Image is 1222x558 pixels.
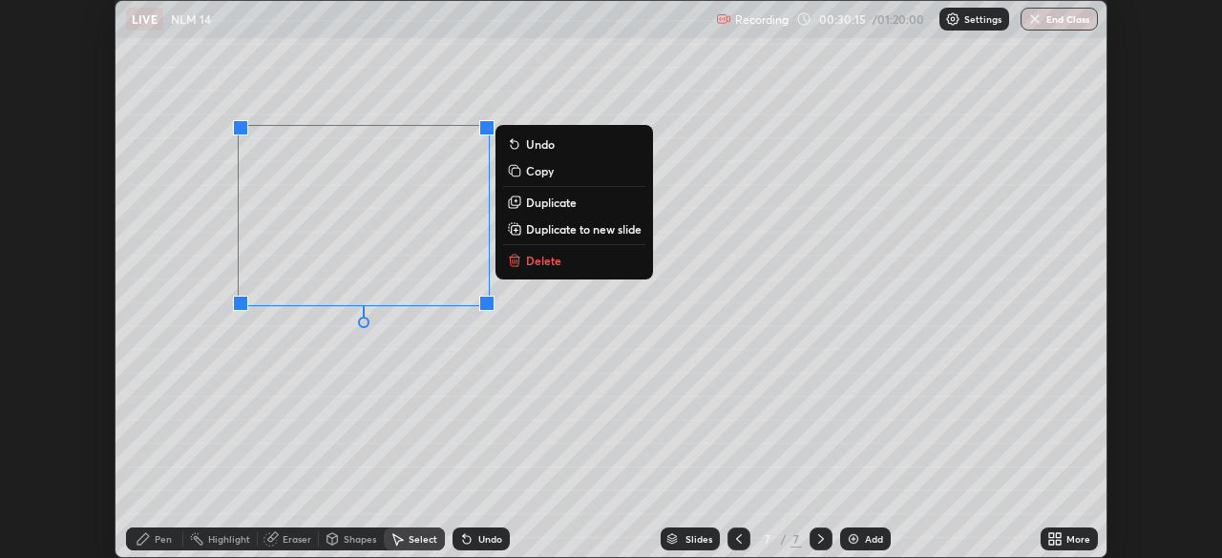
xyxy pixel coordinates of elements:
p: Copy [526,163,554,178]
div: Undo [478,534,502,544]
div: 7 [790,530,802,548]
button: Duplicate to new slide [503,217,645,240]
p: Delete [526,253,561,268]
div: Highlight [208,534,250,544]
div: Add [865,534,883,544]
div: 7 [758,533,777,545]
p: LIVE [132,11,158,27]
button: Copy [503,159,645,182]
img: end-class-cross [1027,11,1043,27]
button: Delete [503,249,645,272]
div: Eraser [283,534,311,544]
div: Shapes [344,534,376,544]
div: Select [409,534,437,544]
button: End Class [1021,8,1098,31]
button: Duplicate [503,191,645,214]
p: Undo [526,136,555,152]
div: Slides [685,534,712,544]
p: NLM 14 [171,11,211,27]
img: class-settings-icons [945,11,960,27]
div: Pen [155,534,172,544]
p: Recording [735,12,789,27]
p: Settings [964,14,1001,24]
div: / [781,533,787,545]
p: Duplicate [526,195,577,210]
img: recording.375f2c34.svg [716,11,731,27]
img: add-slide-button [846,531,861,547]
div: More [1066,534,1090,544]
p: Duplicate to new slide [526,221,642,237]
button: Undo [503,133,645,155]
